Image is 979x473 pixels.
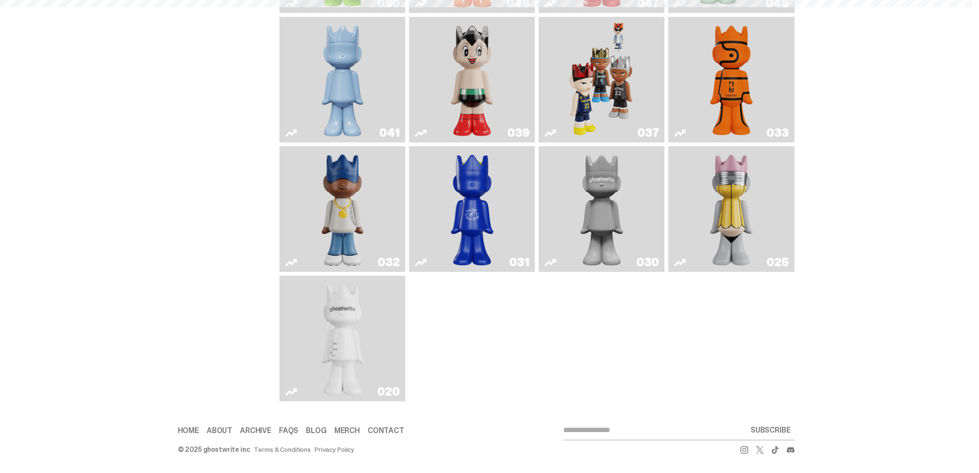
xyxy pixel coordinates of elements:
a: Home [178,427,199,435]
div: 039 [507,127,529,139]
a: Latte [415,150,529,268]
img: Game Ball [706,21,757,139]
a: ghost [285,280,399,397]
a: FAQs [279,427,298,435]
div: 030 [636,256,659,268]
img: Schrödinger's ghost: Winter Blue [317,21,368,139]
a: Privacy Policy [315,446,354,453]
img: Swingman [309,150,376,268]
div: 041 [379,127,399,139]
a: Schrödinger's ghost: Winter Blue [285,21,399,139]
div: 037 [637,127,659,139]
img: Latte [439,150,505,268]
img: No. 2 Pencil [698,150,765,268]
a: Blog [306,427,326,435]
img: ghost [309,280,376,397]
a: Astro Boy [415,21,529,139]
a: About [207,427,232,435]
a: Game Ball [674,21,788,139]
img: Game Face (2024) [569,21,635,139]
a: Merch [334,427,360,435]
img: Astro Boy [447,21,498,139]
a: Game Face (2024) [544,21,659,139]
div: 033 [767,127,788,139]
a: Terms & Conditions [254,446,311,453]
div: 032 [378,256,399,268]
a: One [544,150,659,268]
div: 031 [509,256,529,268]
img: One [569,150,635,268]
div: 025 [767,256,788,268]
div: © 2025 ghostwrite inc [178,446,250,453]
a: Archive [240,427,271,435]
div: 020 [377,386,399,397]
button: SUBSCRIBE [747,421,794,440]
a: No. 2 Pencil [674,150,788,268]
a: Swingman [285,150,399,268]
a: Contact [368,427,404,435]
